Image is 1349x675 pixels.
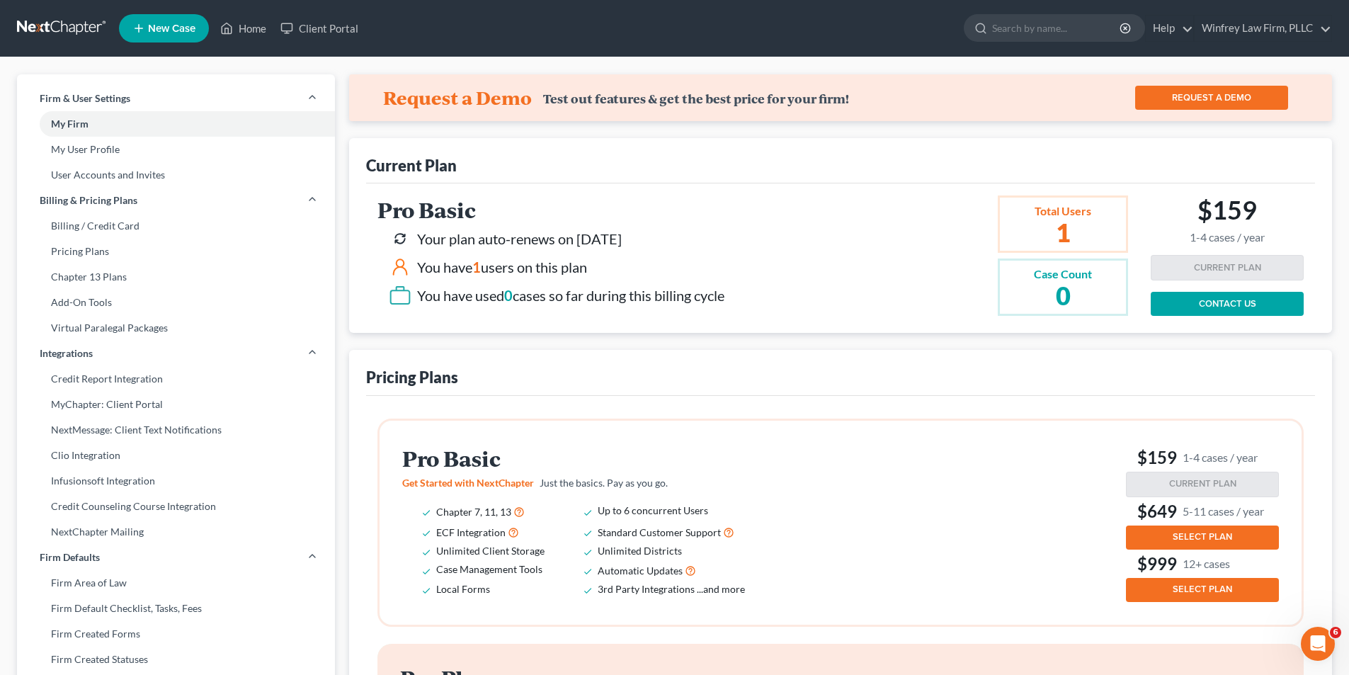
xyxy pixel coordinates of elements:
span: 0 [504,287,513,304]
div: [PERSON_NAME] [50,221,132,236]
h2: Pro Basic [402,447,765,470]
button: SELECT PLAN [1126,578,1279,602]
img: Profile image for Emma [16,50,45,78]
span: CURRENT PLAN [1169,478,1236,489]
button: Help [189,442,283,499]
div: Test out features & get the best price for your firm! [543,91,849,106]
a: Firm Area of Law [17,570,335,596]
button: CURRENT PLAN [1126,472,1279,497]
a: REQUEST A DEMO [1135,86,1288,110]
a: Home [213,16,273,41]
div: Your plan auto-renews on [DATE] [417,229,622,249]
span: Up to 6 concurrent Users [598,504,708,516]
a: Clio Integration [17,443,335,468]
button: Messages [94,442,188,499]
a: Chapter 13 Plans [17,264,335,290]
span: ...and more [697,583,745,595]
span: SELECT PLAN [1173,584,1232,595]
a: Infusionsoft Integration [17,468,335,494]
div: Pricing Plans [366,367,458,387]
a: My Firm [17,111,335,137]
div: [PERSON_NAME] [50,378,132,393]
button: CURRENT PLAN [1151,255,1304,280]
small: 5-11 cases / year [1183,504,1264,518]
a: Billing / Credit Card [17,213,335,239]
span: 1 [472,259,481,276]
a: User Accounts and Invites [17,162,335,188]
a: Pricing Plans [17,239,335,264]
div: [PERSON_NAME] [50,169,132,183]
h4: Request a Demo [383,86,532,109]
span: Automatic Updates [598,565,683,577]
button: SELECT PLAN [1126,526,1279,550]
small: 12+ cases [1183,556,1230,571]
div: Case Count [1034,266,1092,283]
div: You have used cases so far during this billing cycle [417,285,724,306]
input: Search by name... [992,15,1122,41]
span: Standard Customer Support [598,526,721,538]
div: You have users on this plan [417,257,587,278]
div: • [DATE] [135,64,175,79]
h2: Pro Basic [377,198,724,222]
div: [PERSON_NAME] [50,116,132,131]
img: Profile image for Kelly [16,364,45,392]
span: Messages [114,477,169,487]
span: Integrations [40,346,93,361]
div: • [DATE] [135,273,175,288]
span: New Case [148,23,195,34]
img: Profile image for Lindsey [16,154,45,183]
div: Current Plan [366,155,457,176]
div: • [DATE] [135,378,175,393]
a: Credit Counseling Course Integration [17,494,335,519]
span: Home [33,477,62,487]
div: • [DATE] [135,169,175,183]
a: Winfrey Law Firm, PLLC [1195,16,1331,41]
button: Send us a message [65,399,218,427]
a: Integrations [17,341,335,366]
div: [PERSON_NAME] [50,64,132,79]
span: Hi [PERSON_NAME], We are excited to announce NextChapter's [DATE][DATE] deal! Purchase or upgrade... [50,417,1121,429]
a: Credit Report Integration [17,366,335,392]
h2: 1 [1034,220,1092,245]
span: Unlimited Client Storage [436,545,545,557]
img: Profile image for Kelly [16,102,45,130]
span: Just the basics. Pay as you go. [540,477,668,489]
span: Help [224,477,247,487]
a: MyChapter: Client Portal [17,392,335,417]
a: Billing & Pricing Plans [17,188,335,213]
img: Profile image for James [16,259,45,288]
a: Firm Defaults [17,545,335,570]
span: Firm Defaults [40,550,100,565]
span: Alert: Form B423 (Certification About a Financial Management Course) was abrogated effective [DAT... [50,365,1102,376]
a: NextChapter Mailing [17,519,335,545]
a: Client Portal [273,16,365,41]
span: Firm & User Settings [40,91,130,106]
span: 6 [1330,627,1341,638]
div: [PERSON_NAME] [50,326,132,341]
h3: $649 [1126,500,1279,523]
div: Total Users [1034,203,1092,220]
h2: 0 [1034,283,1092,308]
span: Unlimited Districts [598,545,682,557]
div: • [DATE] [135,326,175,341]
a: My User Profile [17,137,335,162]
span: SELECT PLAN [1173,531,1232,543]
a: Virtual Paralegal Packages [17,315,335,341]
h3: $999 [1126,552,1279,575]
a: Help [1146,16,1193,41]
div: • [DATE] [135,116,175,131]
span: Case Management Tools [436,563,542,575]
a: Firm Created Statuses [17,647,335,672]
div: [PERSON_NAME] [50,273,132,288]
span: Billing & Pricing Plans [40,193,137,208]
span: Get Started with NextChapter [402,477,534,489]
img: Profile image for James [16,312,45,340]
a: Firm Default Checklist, Tasks, Fees [17,596,335,621]
h3: $159 [1126,446,1279,469]
span: Local Forms [436,583,490,595]
span: ECF Integration [436,526,506,538]
img: Profile image for Lindsey [16,207,45,235]
div: Close [249,6,274,31]
a: NextMessage: Client Text Notifications [17,417,335,443]
div: • [DATE] [135,431,175,446]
